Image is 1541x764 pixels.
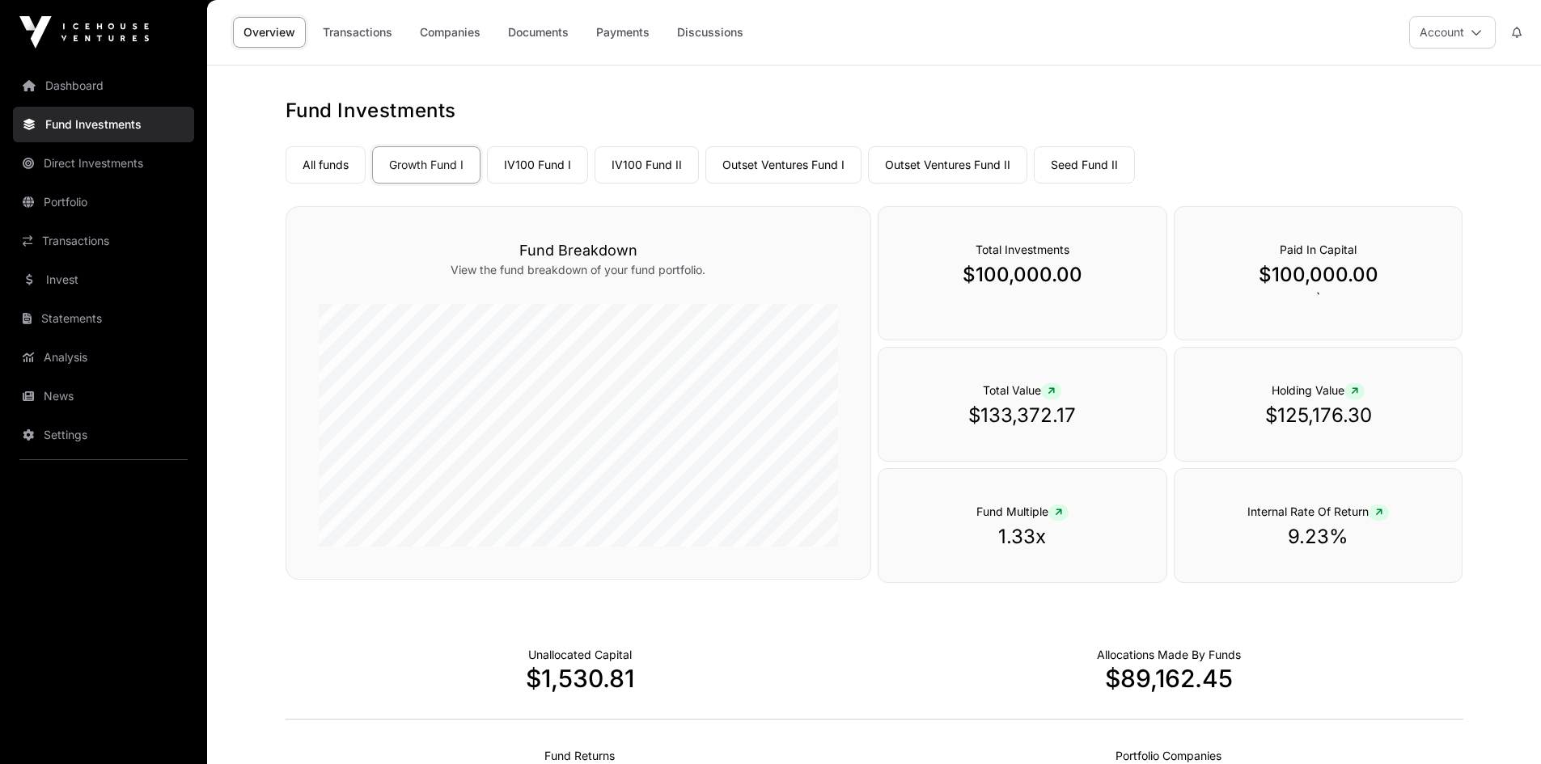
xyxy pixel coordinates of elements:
[372,146,481,184] a: Growth Fund I
[19,16,149,49] img: Icehouse Ventures Logo
[1409,16,1496,49] button: Account
[13,184,194,220] a: Portfolio
[233,17,306,48] a: Overview
[911,403,1134,428] p: $133,372.17
[497,17,579,48] a: Documents
[13,68,194,103] a: Dashboard
[312,17,403,48] a: Transactions
[1207,524,1430,550] p: 9.23%
[528,647,632,663] p: Cash not yet allocated
[586,17,660,48] a: Payments
[1280,243,1357,256] span: Paid In Capital
[1207,262,1430,288] p: $100,000.00
[286,146,366,184] a: All funds
[13,262,194,298] a: Invest
[1460,686,1541,764] iframe: Chat Widget
[1034,146,1135,184] a: Seed Fund II
[13,146,194,181] a: Direct Investments
[13,378,194,414] a: News
[911,262,1134,288] p: $100,000.00
[13,223,194,259] a: Transactions
[874,664,1463,693] p: $89,162.45
[13,107,194,142] a: Fund Investments
[286,98,1463,124] h1: Fund Investments
[868,146,1027,184] a: Outset Ventures Fund II
[705,146,862,184] a: Outset Ventures Fund I
[487,146,588,184] a: IV100 Fund I
[319,262,838,278] p: View the fund breakdown of your fund portfolio.
[1272,383,1365,397] span: Holding Value
[13,417,194,453] a: Settings
[409,17,491,48] a: Companies
[595,146,699,184] a: IV100 Fund II
[286,664,874,693] p: $1,530.81
[1207,403,1430,428] p: $125,176.30
[13,301,194,336] a: Statements
[1174,206,1463,340] div: `
[13,340,194,375] a: Analysis
[319,239,838,262] h3: Fund Breakdown
[1247,504,1389,518] span: Internal Rate Of Return
[976,504,1069,518] span: Fund Multiple
[544,748,615,764] p: Realised Returns from Funds
[976,243,1069,256] span: Total Investments
[1097,647,1241,663] p: Capital Deployed Into Companies
[667,17,754,48] a: Discussions
[983,383,1061,397] span: Total Value
[911,524,1134,550] p: 1.33x
[1116,748,1221,764] p: Number of Companies Deployed Into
